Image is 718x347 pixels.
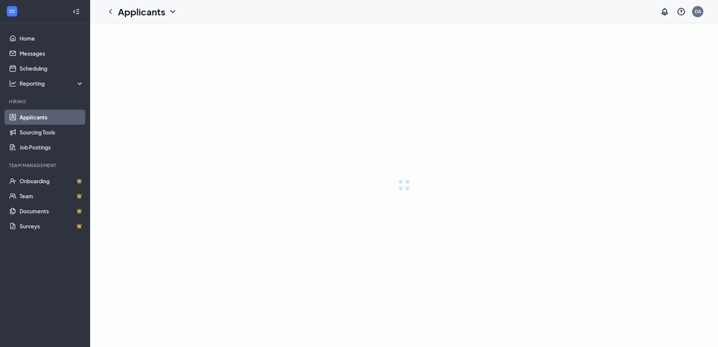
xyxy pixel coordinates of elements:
div: Hiring [9,98,82,105]
a: DocumentsCrown [20,204,84,219]
svg: Collapse [72,8,80,15]
svg: Notifications [660,7,669,16]
a: Sourcing Tools [20,125,84,140]
div: DA [695,8,701,15]
div: Reporting [20,80,84,87]
svg: QuestionInfo [677,7,686,16]
a: Home [20,31,84,46]
h1: Applicants [118,5,165,18]
a: Messages [20,46,84,61]
a: SurveysCrown [20,219,84,234]
svg: ChevronDown [168,7,177,16]
svg: ChevronLeft [106,7,115,16]
a: TeamCrown [20,189,84,204]
svg: WorkstreamLogo [8,8,16,15]
a: Applicants [20,110,84,125]
a: OnboardingCrown [20,173,84,189]
div: Team Management [9,162,82,169]
svg: Analysis [9,80,17,87]
a: Scheduling [20,61,84,76]
a: Job Postings [20,140,84,155]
